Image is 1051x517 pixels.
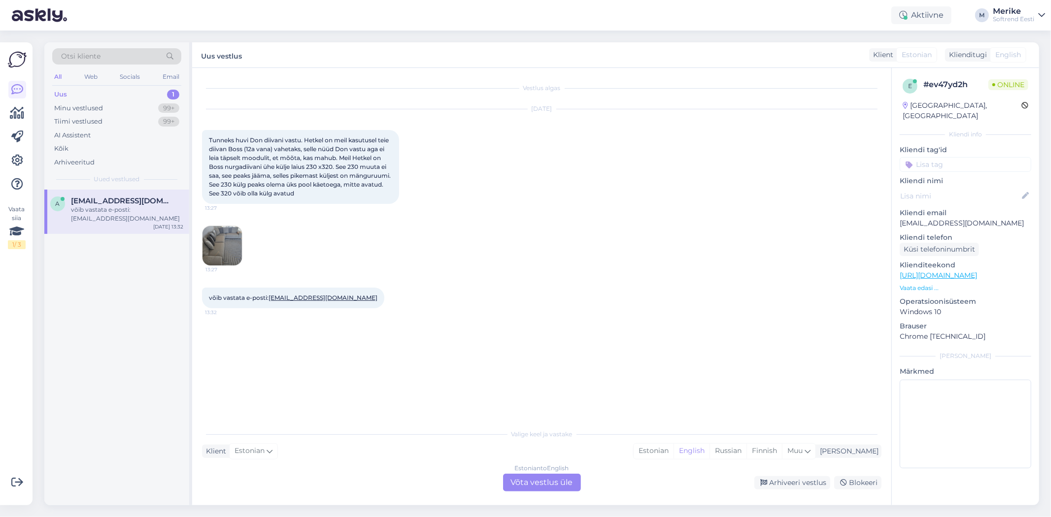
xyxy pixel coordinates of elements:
div: Klienditugi [945,50,987,60]
span: Online [988,79,1028,90]
p: Kliendi email [900,208,1031,218]
img: Askly Logo [8,50,27,69]
div: Socials [118,70,142,83]
div: 1 [167,90,179,99]
div: võib vastata e-posti: [EMAIL_ADDRESS][DOMAIN_NAME] [71,205,183,223]
div: 99+ [158,117,179,127]
div: English [674,444,710,458]
div: Arhiveeri vestlus [754,476,830,489]
div: Aktiivne [891,6,951,24]
span: Estonian [902,50,932,60]
span: 13:32 [205,309,242,316]
p: Chrome [TECHNICAL_ID] [900,331,1031,342]
span: English [995,50,1021,60]
div: 99+ [158,103,179,113]
div: # ev47yd2h [923,79,988,91]
div: Finnish [746,444,782,458]
div: Vestlus algas [202,84,881,93]
div: Minu vestlused [54,103,103,113]
div: Merike [993,7,1034,15]
p: Klienditeekond [900,260,1031,270]
p: Brauser [900,321,1031,331]
a: [URL][DOMAIN_NAME] [900,271,977,280]
a: [EMAIL_ADDRESS][DOMAIN_NAME] [269,294,377,301]
div: Kõik [54,144,68,154]
div: [PERSON_NAME] [816,446,879,456]
span: Otsi kliente [61,51,101,62]
div: Russian [710,444,746,458]
span: võib vastata e-posti: [209,294,377,301]
div: [GEOGRAPHIC_DATA], [GEOGRAPHIC_DATA] [903,100,1021,121]
p: Windows 10 [900,307,1031,317]
div: Estonian to English [515,464,569,473]
span: a [56,200,60,207]
div: Tiimi vestlused [54,117,102,127]
input: Lisa tag [900,157,1031,172]
div: All [52,70,64,83]
span: 13:27 [205,204,242,212]
p: [EMAIL_ADDRESS][DOMAIN_NAME] [900,218,1031,228]
div: Valige keel ja vastake [202,430,881,439]
div: Web [82,70,100,83]
div: Vaata siia [8,205,26,249]
div: Võta vestlus üle [503,474,581,491]
span: Estonian [235,446,265,456]
div: Küsi telefoninumbrit [900,243,979,256]
div: Uus [54,90,67,99]
p: Kliendi tag'id [900,145,1031,155]
span: 13:27 [205,266,242,273]
img: Attachment [203,226,242,265]
div: AI Assistent [54,130,91,140]
a: MerikeSoftrend Eesti [993,7,1045,23]
label: Uus vestlus [201,48,242,62]
div: Blokeeri [834,476,881,489]
span: e [908,82,912,90]
div: Kliendi info [900,130,1031,139]
input: Lisa nimi [900,191,1020,201]
p: Kliendi telefon [900,232,1031,243]
span: Muu [787,446,803,455]
p: Operatsioonisüsteem [900,296,1031,307]
div: [DATE] 13:32 [153,223,183,230]
div: [PERSON_NAME] [900,352,1031,360]
p: Vaata edasi ... [900,284,1031,292]
p: Märkmed [900,366,1031,377]
div: Estonian [634,444,674,458]
div: Arhiveeritud [54,158,95,167]
span: Tunneks huvi Don diivani vastu. Hetkel on meil kasutusel teie diivan Boss (12a vana) vahetaks, se... [209,136,392,197]
span: Uued vestlused [94,175,140,184]
div: Softrend Eesti [993,15,1034,23]
div: 1 / 3 [8,240,26,249]
div: Email [161,70,181,83]
p: Kliendi nimi [900,176,1031,186]
div: [DATE] [202,104,881,113]
div: M [975,8,989,22]
span: airaalunurm@gmail.com [71,196,173,205]
div: Klient [869,50,893,60]
div: Klient [202,446,226,456]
